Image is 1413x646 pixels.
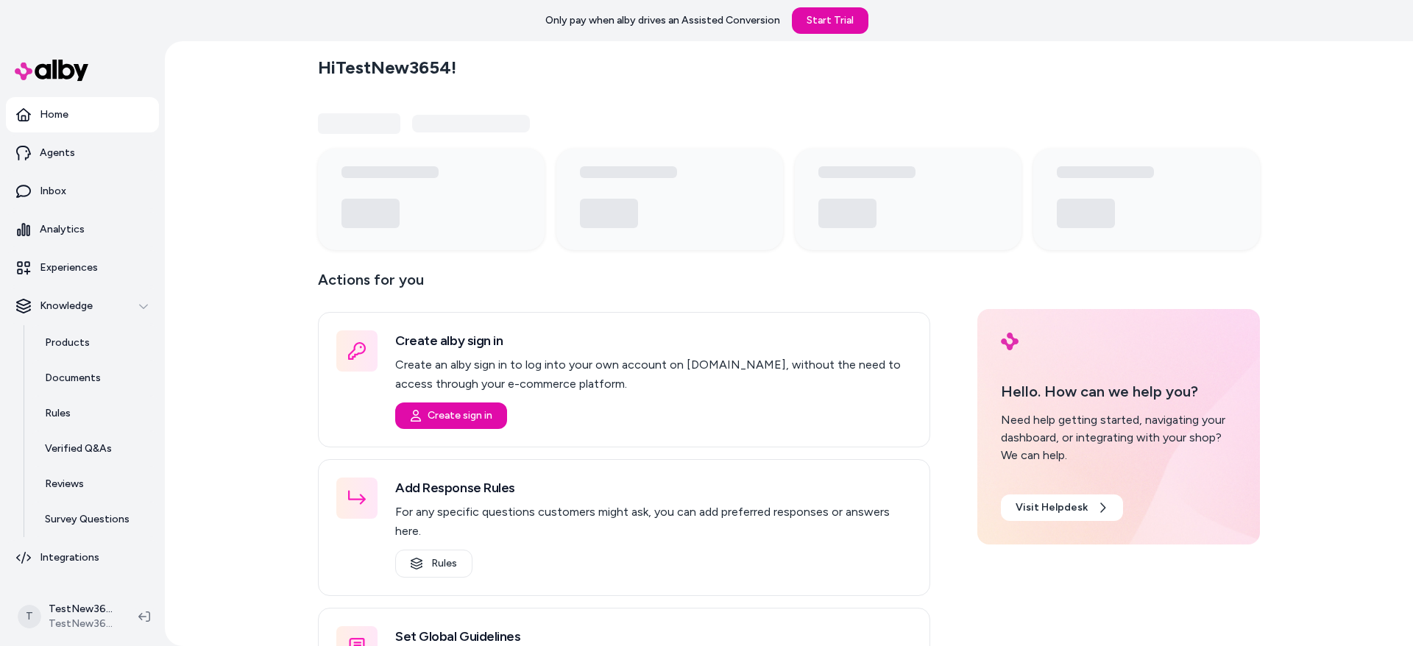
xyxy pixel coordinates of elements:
[792,7,868,34] a: Start Trial
[1001,380,1236,402] p: Hello. How can we help you?
[395,503,912,541] p: For any specific questions customers might ask, you can add preferred responses or answers here.
[45,336,90,350] p: Products
[45,371,101,386] p: Documents
[30,361,159,396] a: Documents
[6,135,159,171] a: Agents
[30,466,159,502] a: Reviews
[30,325,159,361] a: Products
[45,441,112,456] p: Verified Q&As
[318,268,930,303] p: Actions for you
[30,431,159,466] a: Verified Q&As
[545,13,780,28] p: Only pay when alby drives an Assisted Conversion
[49,602,115,617] p: TestNew3654 Shopify
[1001,333,1019,350] img: alby Logo
[40,299,93,313] p: Knowledge
[395,330,912,351] h3: Create alby sign in
[40,107,68,122] p: Home
[6,250,159,285] a: Experiences
[40,184,66,199] p: Inbox
[395,402,507,429] button: Create sign in
[6,540,159,575] a: Integrations
[45,477,84,491] p: Reviews
[15,60,88,81] img: alby Logo
[6,174,159,209] a: Inbox
[40,222,85,237] p: Analytics
[6,97,159,132] a: Home
[395,478,912,498] h3: Add Response Rules
[6,288,159,324] button: Knowledge
[1001,494,1123,521] a: Visit Helpdesk
[45,512,130,527] p: Survey Questions
[318,57,456,79] h2: Hi TestNew3654 !
[1001,411,1236,464] div: Need help getting started, navigating your dashboard, or integrating with your shop? We can help.
[6,212,159,247] a: Analytics
[40,146,75,160] p: Agents
[45,406,71,421] p: Rules
[40,260,98,275] p: Experiences
[18,605,41,628] span: T
[40,550,99,565] p: Integrations
[49,617,115,631] span: TestNew3654
[30,396,159,431] a: Rules
[30,502,159,537] a: Survey Questions
[395,550,472,578] a: Rules
[9,593,127,640] button: TTestNew3654 ShopifyTestNew3654
[395,355,912,394] p: Create an alby sign in to log into your own account on [DOMAIN_NAME], without the need to access ...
